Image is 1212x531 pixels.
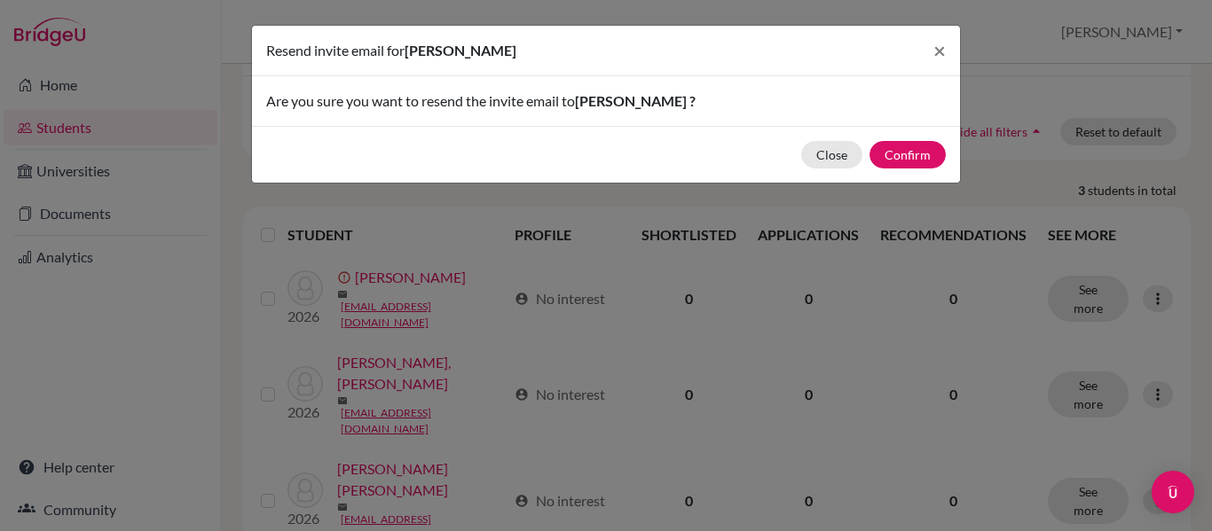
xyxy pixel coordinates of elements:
div: Open Intercom Messenger [1152,471,1194,513]
span: Resend invite email for [266,42,405,59]
button: Close [801,141,862,168]
span: [PERSON_NAME] ? [575,92,696,109]
button: Close [919,26,960,75]
button: Confirm [870,141,946,168]
span: × [933,37,946,63]
span: [PERSON_NAME] [405,42,516,59]
p: Are you sure you want to resend the invite email to [266,90,946,112]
